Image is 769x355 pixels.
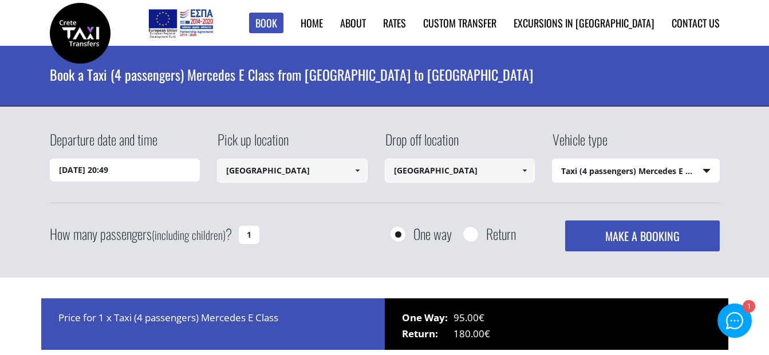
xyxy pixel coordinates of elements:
a: Show All Items [515,159,534,183]
span: One Way: [402,310,453,326]
label: Drop off location [385,129,459,159]
div: Price for 1 x Taxi (4 passengers) Mercedes E Class [41,298,385,350]
label: How many passengers ? [50,220,232,249]
a: Rates [383,15,406,30]
input: Select drop-off location [385,159,535,183]
label: Pick up location [217,129,289,159]
label: One way [413,227,452,241]
span: Return: [402,326,453,342]
a: Home [301,15,323,30]
small: (including children) [152,226,226,243]
a: Excursions in [GEOGRAPHIC_DATA] [514,15,654,30]
label: Vehicle type [552,129,608,159]
label: Return [486,227,516,241]
img: e-bannersEUERDF180X90.jpg [147,6,215,40]
div: 95.00€ 180.00€ [385,298,728,350]
a: Custom Transfer [423,15,496,30]
img: Crete Taxi Transfers | Book a Taxi transfer from Rethymnon city to Heraklion airport | Crete Taxi... [50,3,111,64]
a: Contact us [672,15,720,30]
a: About [340,15,366,30]
span: Taxi (4 passengers) Mercedes E Class [553,159,719,183]
label: Departure date and time [50,129,157,159]
button: MAKE A BOOKING [565,220,719,251]
a: Crete Taxi Transfers | Book a Taxi transfer from Rethymnon city to Heraklion airport | Crete Taxi... [50,26,111,38]
a: Show All Items [348,159,366,183]
a: Book [249,13,283,34]
div: 1 [742,301,754,313]
input: Select pickup location [217,159,368,183]
h1: Book a Taxi (4 passengers) Mercedes E Class from [GEOGRAPHIC_DATA] to [GEOGRAPHIC_DATA] [50,46,720,103]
